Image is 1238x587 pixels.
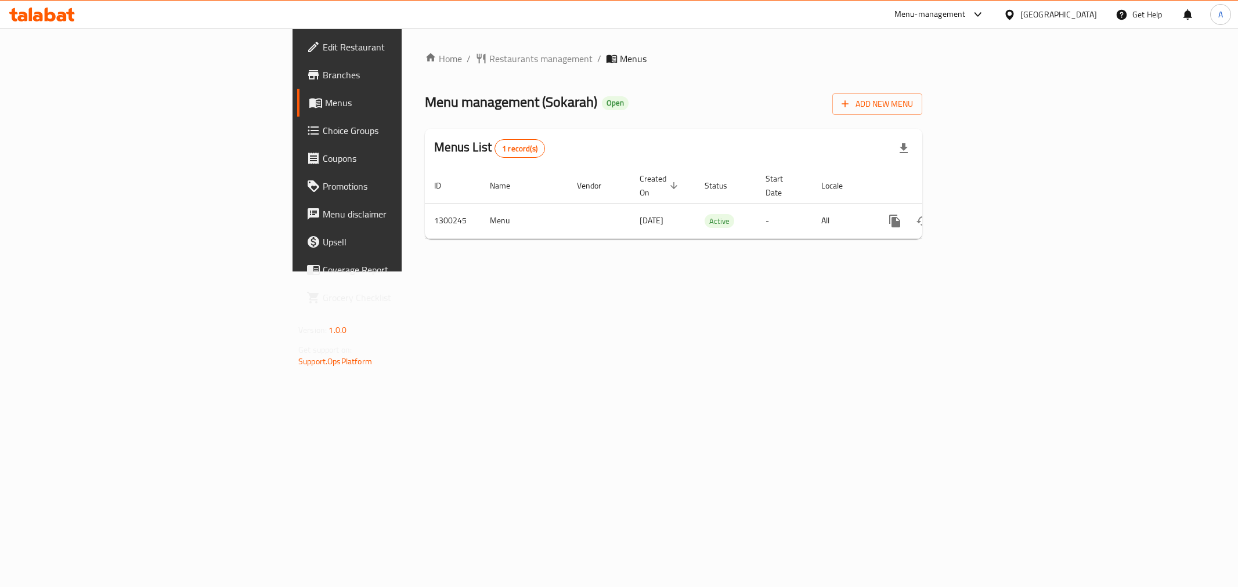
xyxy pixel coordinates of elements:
[425,89,597,115] span: Menu management ( Sokarah )
[475,52,593,66] a: Restaurants management
[881,207,909,235] button: more
[297,284,499,311] a: Grocery Checklist
[1218,8,1223,21] span: A
[481,203,568,238] td: Menu
[705,215,734,228] span: Active
[705,179,742,193] span: Status
[495,143,544,154] span: 1 record(s)
[298,323,327,338] span: Version:
[297,33,499,61] a: Edit Restaurant
[832,93,922,115] button: Add New Menu
[297,144,499,172] a: Coupons
[323,151,490,165] span: Coupons
[425,52,922,66] nav: breadcrumb
[323,68,490,82] span: Branches
[894,8,966,21] div: Menu-management
[323,40,490,54] span: Edit Restaurant
[909,207,937,235] button: Change Status
[323,124,490,137] span: Choice Groups
[298,354,372,369] a: Support.OpsPlatform
[297,200,499,228] a: Menu disclaimer
[434,179,456,193] span: ID
[323,179,490,193] span: Promotions
[297,117,499,144] a: Choice Groups
[766,172,798,200] span: Start Date
[298,342,352,357] span: Get support on:
[323,235,490,249] span: Upsell
[434,139,545,158] h2: Menus List
[640,172,681,200] span: Created On
[602,96,629,110] div: Open
[597,52,601,66] li: /
[602,98,629,108] span: Open
[756,203,812,238] td: -
[297,228,499,256] a: Upsell
[890,135,918,162] div: Export file
[323,291,490,305] span: Grocery Checklist
[872,168,1002,204] th: Actions
[297,172,499,200] a: Promotions
[323,263,490,277] span: Coverage Report
[705,214,734,228] div: Active
[812,203,872,238] td: All
[821,179,858,193] span: Locale
[323,207,490,221] span: Menu disclaimer
[1020,8,1097,21] div: [GEOGRAPHIC_DATA]
[577,179,616,193] span: Vendor
[842,97,913,111] span: Add New Menu
[495,139,545,158] div: Total records count
[297,89,499,117] a: Menus
[329,323,347,338] span: 1.0.0
[425,168,1002,239] table: enhanced table
[620,52,647,66] span: Menus
[490,179,525,193] span: Name
[489,52,593,66] span: Restaurants management
[640,213,663,228] span: [DATE]
[297,61,499,89] a: Branches
[297,256,499,284] a: Coverage Report
[325,96,490,110] span: Menus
